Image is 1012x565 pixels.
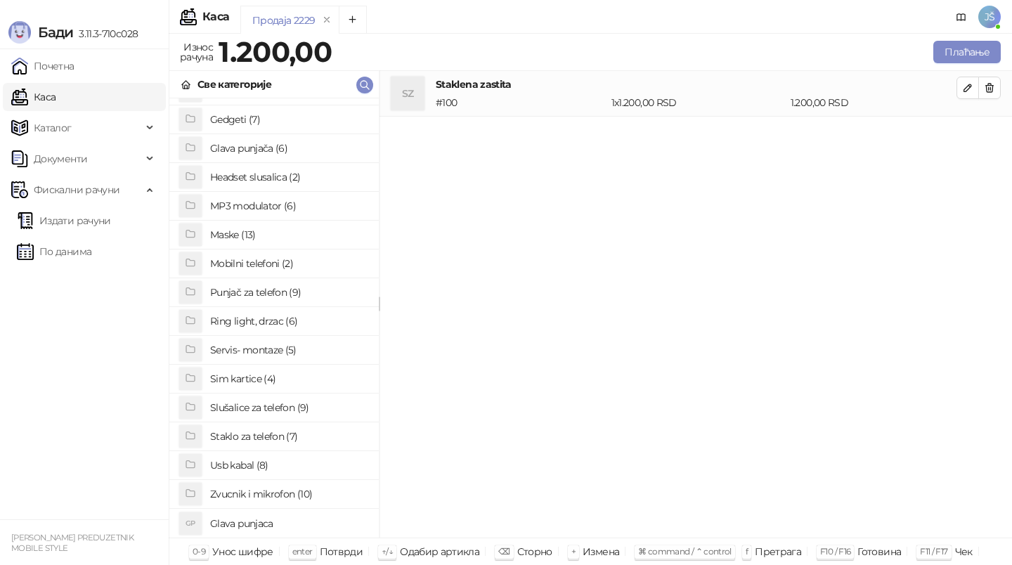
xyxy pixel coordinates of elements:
[8,21,31,44] img: Logo
[210,425,368,448] h4: Staklo za telefon (7)
[11,533,134,553] small: [PERSON_NAME] PREDUZETNIK MOBILE STYLE
[210,223,368,246] h4: Maske (13)
[210,454,368,476] h4: Usb kabal (8)
[202,11,229,22] div: Каса
[436,77,956,92] h4: Staklena zastita
[978,6,1001,28] span: JŠ
[382,546,393,557] span: ↑/↓
[34,145,87,173] span: Документи
[498,546,510,557] span: ⌫
[746,546,748,557] span: f
[210,137,368,160] h4: Glava punjača (6)
[433,95,609,110] div: # 100
[391,77,424,110] div: SZ
[933,41,1001,63] button: Плаћање
[169,98,379,538] div: grid
[219,34,332,69] strong: 1.200,00
[318,14,336,26] button: remove
[320,543,363,561] div: Потврди
[955,543,973,561] div: Чек
[400,543,479,561] div: Одабир артикла
[210,483,368,505] h4: Zvucnik i mikrofon (10)
[17,207,111,235] a: Издати рачуни
[210,339,368,361] h4: Servis- montaze (5)
[950,6,973,28] a: Документација
[788,95,959,110] div: 1.200,00 RSD
[210,281,368,304] h4: Punjač za telefon (9)
[11,83,56,111] a: Каса
[252,13,315,28] div: Продаја 2229
[638,546,732,557] span: ⌘ command / ⌃ control
[210,252,368,275] h4: Mobilni telefoni (2)
[210,368,368,390] h4: Sim kartice (4)
[755,543,801,561] div: Претрага
[212,543,273,561] div: Унос шифре
[197,77,271,92] div: Све категорије
[210,310,368,332] h4: Ring light, drzac (6)
[920,546,947,557] span: F11 / F17
[609,95,788,110] div: 1 x 1.200,00 RSD
[193,546,205,557] span: 0-9
[34,176,119,204] span: Фискални рачуни
[17,238,91,266] a: По данима
[583,543,619,561] div: Измена
[177,38,216,66] div: Износ рачуна
[857,543,901,561] div: Готовина
[210,166,368,188] h4: Headset slusalica (2)
[210,512,368,535] h4: Glava punjaca
[517,543,552,561] div: Сторно
[34,114,72,142] span: Каталог
[571,546,576,557] span: +
[820,546,850,557] span: F10 / F16
[179,512,202,535] div: GP
[210,195,368,217] h4: MP3 modulator (6)
[73,27,138,40] span: 3.11.3-710c028
[210,108,368,131] h4: Gedgeti (7)
[292,546,313,557] span: enter
[11,52,74,80] a: Почетна
[210,396,368,419] h4: Slušalice za telefon (9)
[339,6,367,34] button: Add tab
[38,24,73,41] span: Бади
